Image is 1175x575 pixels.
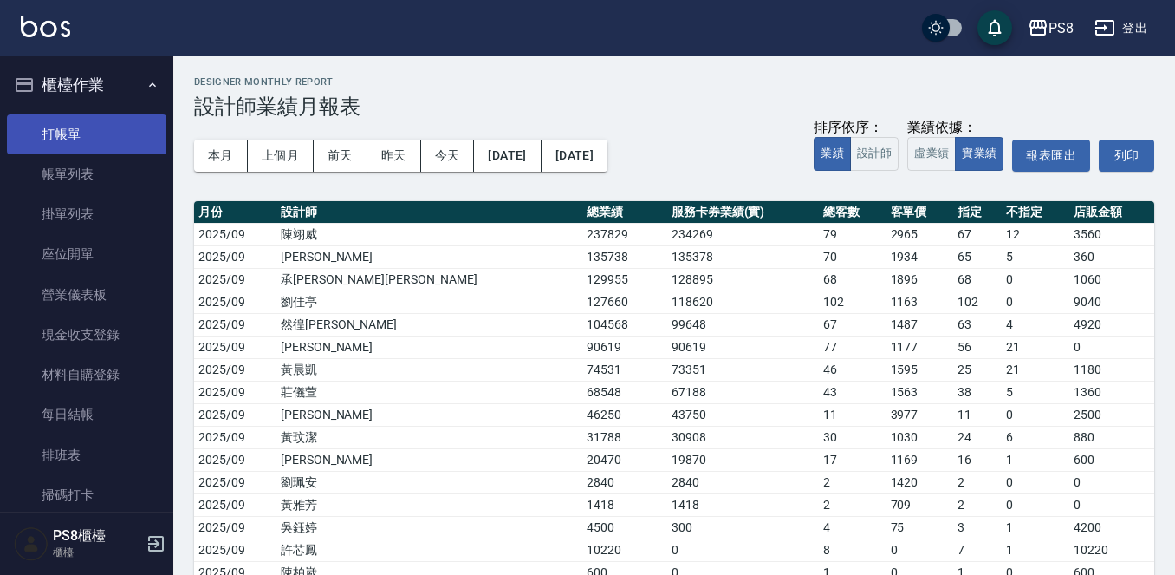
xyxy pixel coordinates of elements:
[248,140,314,172] button: 上個月
[194,336,276,358] td: 2025/09
[7,114,166,154] a: 打帳單
[194,268,276,291] td: 2025/09
[7,395,166,435] a: 每日結帳
[886,493,953,516] td: 709
[1002,516,1068,539] td: 1
[7,435,166,475] a: 排班表
[953,358,1003,381] td: 25
[819,426,886,448] td: 30
[582,403,667,426] td: 46250
[667,336,819,358] td: 90619
[886,516,953,539] td: 75
[194,313,276,336] td: 2025/09
[667,291,819,313] td: 118620
[276,223,582,245] td: 陳翊威
[819,516,886,539] td: 4
[953,471,1003,493] td: 2
[886,358,953,381] td: 1595
[582,381,667,403] td: 68548
[1002,245,1068,268] td: 5
[819,245,886,268] td: 70
[7,355,166,395] a: 材料自購登錄
[194,471,276,493] td: 2025/09
[276,493,582,516] td: 黃雅芳
[819,539,886,561] td: 8
[819,223,886,245] td: 79
[667,381,819,403] td: 67188
[1069,403,1154,426] td: 2500
[1069,245,1154,268] td: 360
[667,539,819,561] td: 0
[194,381,276,403] td: 2025/09
[1069,471,1154,493] td: 0
[886,426,953,448] td: 1030
[1002,268,1068,291] td: 0
[7,234,166,274] a: 座位開單
[886,539,953,561] td: 0
[819,268,886,291] td: 68
[314,140,367,172] button: 前天
[582,358,667,381] td: 74531
[667,245,819,268] td: 135378
[819,448,886,471] td: 17
[1002,426,1068,448] td: 6
[7,154,166,194] a: 帳單列表
[667,493,819,516] td: 1418
[886,313,953,336] td: 1487
[667,201,819,224] th: 服務卡券業績(實)
[367,140,421,172] button: 昨天
[953,426,1003,448] td: 24
[1002,336,1068,358] td: 21
[1002,448,1068,471] td: 1
[1002,493,1068,516] td: 0
[194,291,276,313] td: 2025/09
[194,358,276,381] td: 2025/09
[582,223,667,245] td: 237829
[582,448,667,471] td: 20470
[7,194,166,234] a: 掛單列表
[276,381,582,403] td: 莊儀萱
[582,539,667,561] td: 10220
[276,336,582,358] td: [PERSON_NAME]
[907,137,956,171] button: 虛業績
[21,16,70,37] img: Logo
[1069,313,1154,336] td: 4920
[1002,223,1068,245] td: 12
[582,291,667,313] td: 127660
[542,140,607,172] button: [DATE]
[886,268,953,291] td: 1896
[582,313,667,336] td: 104568
[814,119,899,137] div: 排序依序：
[814,137,851,171] button: 業績
[1069,268,1154,291] td: 1060
[953,493,1003,516] td: 2
[276,403,582,426] td: [PERSON_NAME]
[1087,12,1154,44] button: 登出
[953,313,1003,336] td: 63
[53,527,141,545] h5: PS8櫃檯
[1002,403,1068,426] td: 0
[194,223,276,245] td: 2025/09
[907,119,1003,137] div: 業績依據：
[819,403,886,426] td: 11
[953,448,1003,471] td: 16
[850,137,899,171] button: 設計師
[953,268,1003,291] td: 68
[1002,539,1068,561] td: 1
[194,539,276,561] td: 2025/09
[194,95,1154,119] h3: 設計師業績月報表
[1099,140,1154,172] button: 列印
[886,336,953,358] td: 1177
[953,336,1003,358] td: 56
[1069,448,1154,471] td: 600
[953,245,1003,268] td: 65
[886,448,953,471] td: 1169
[1069,539,1154,561] td: 10220
[276,245,582,268] td: [PERSON_NAME]
[1069,493,1154,516] td: 0
[1012,140,1090,172] a: 報表匯出
[819,201,886,224] th: 總客數
[1069,358,1154,381] td: 1180
[194,493,276,516] td: 2025/09
[667,223,819,245] td: 234269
